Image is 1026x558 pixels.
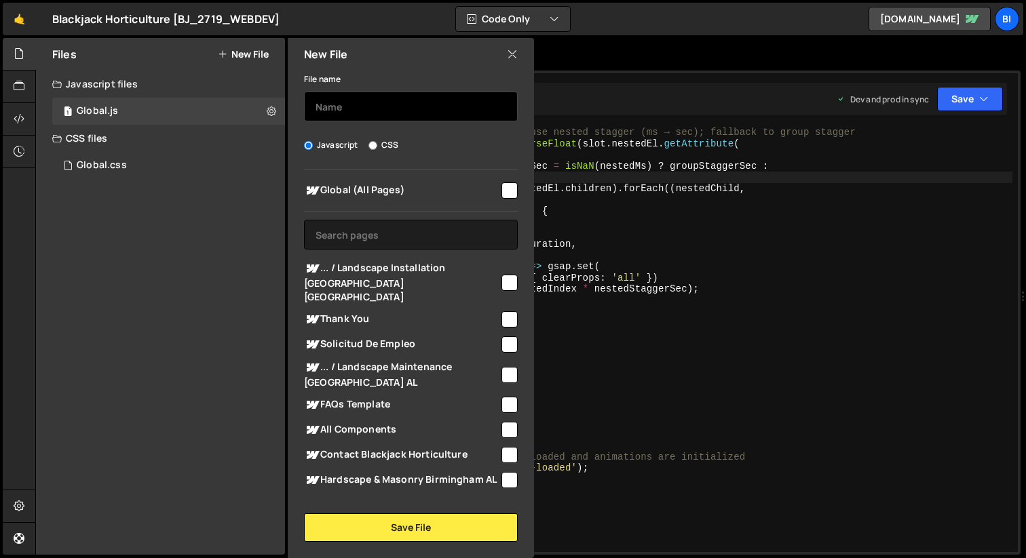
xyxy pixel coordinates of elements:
[218,49,269,60] button: New File
[456,7,570,31] button: Code Only
[937,87,1003,111] button: Save
[995,7,1019,31] a: Bi
[869,7,991,31] a: [DOMAIN_NAME]
[77,105,118,117] div: Global.js
[304,260,499,304] span: ... / Landscape Installation [GEOGRAPHIC_DATA] [GEOGRAPHIC_DATA]
[52,47,77,62] h2: Files
[304,47,347,62] h2: New File
[304,182,499,199] span: Global (All Pages)
[52,152,285,179] div: 16258/43966.css
[304,495,499,525] span: Seasonal Plantings & Floriculture [GEOGRAPHIC_DATA] AL
[304,220,518,250] input: Search pages
[304,92,518,121] input: Name
[368,141,377,150] input: CSS
[304,311,499,327] span: Thank You
[368,138,398,152] label: CSS
[52,11,280,27] div: Blackjack Horticulture [BJ_2719_WEBDEV]
[304,422,499,438] span: All Components
[304,513,518,542] button: Save File
[304,138,358,152] label: Javascript
[36,125,285,152] div: CSS files
[304,447,499,463] span: Contact Blackjack Horticulture
[64,107,72,118] span: 1
[304,397,499,413] span: FAQs Template
[304,73,341,86] label: File name
[52,98,285,125] div: 16258/43868.js
[304,141,313,150] input: Javascript
[3,3,36,35] a: 🤙
[304,336,499,353] span: Solicitud De Empleo
[304,472,499,488] span: Hardscape & Masonry Birmingham AL
[36,71,285,98] div: Javascript files
[77,159,127,172] div: Global.css
[304,359,499,389] span: ... / Landscape Maintenance [GEOGRAPHIC_DATA] AL
[837,94,929,105] div: Dev and prod in sync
